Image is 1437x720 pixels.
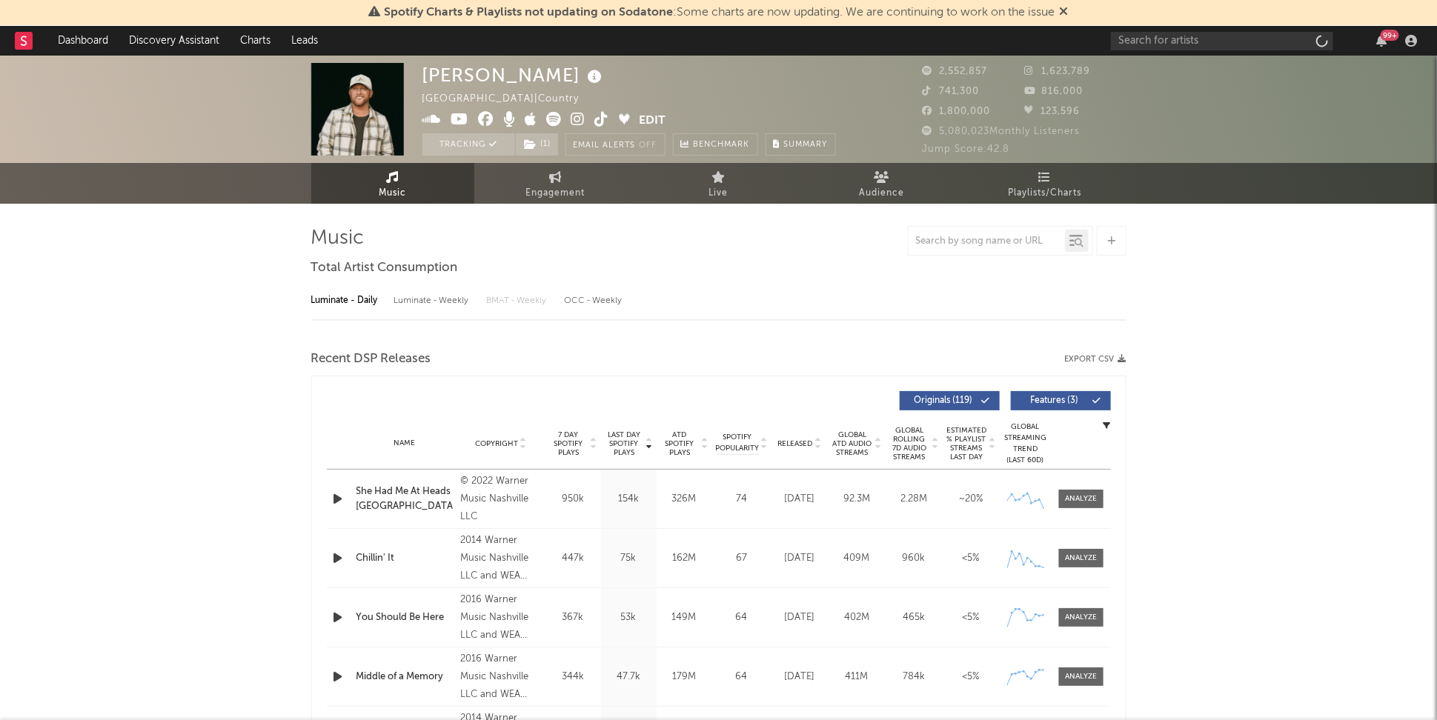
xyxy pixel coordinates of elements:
[1060,7,1069,19] span: Dismiss
[385,7,1055,19] span: : Some charts are now updating. We are continuing to work on the issue
[515,133,559,156] span: ( 1 )
[832,492,882,507] div: 92.3M
[1024,107,1080,116] span: 123,596
[460,473,541,526] div: © 2022 Warner Music Nashville LLC
[784,141,828,149] span: Summary
[1008,184,1081,202] span: Playlists/Charts
[422,133,515,156] button: Tracking
[673,133,758,156] a: Benchmark
[889,426,930,461] span: Global Rolling 7D Audio Streams
[946,492,996,507] div: ~ 20 %
[1024,67,1090,76] span: 1,623,789
[460,650,541,704] div: 2016 Warner Music Nashville LLC and WEA International Inc.for the world outside the U.S.
[605,551,653,566] div: 75k
[832,551,882,566] div: 409M
[356,484,454,513] a: She Had Me At Heads [GEOGRAPHIC_DATA]
[281,26,328,56] a: Leads
[605,610,653,625] div: 53k
[394,288,472,313] div: Luminate - Weekly
[946,551,996,566] div: <5%
[923,144,1010,154] span: Jump Score: 42.8
[1003,421,1048,466] div: Global Streaming Trend (Last 60D)
[715,432,759,454] span: Spotify Popularity
[356,670,454,684] a: Middle of a Memory
[460,532,541,585] div: 2014 Warner Music Nashville LLC and WEA International Inc. for the world outside the U.S.
[311,350,431,368] span: Recent DSP Releases
[549,492,597,507] div: 950k
[800,163,963,204] a: Audience
[311,259,458,277] span: Total Artist Consumption
[832,670,882,684] div: 411M
[605,430,644,457] span: Last Day Spotify Plays
[660,551,708,566] div: 162M
[422,90,597,108] div: [GEOGRAPHIC_DATA] | Country
[1065,355,1126,364] button: Export CSV
[832,430,873,457] span: Global ATD Audio Streams
[1376,35,1387,47] button: 99+
[526,184,585,202] span: Engagement
[716,610,768,625] div: 64
[660,430,700,457] span: ATD Spotify Plays
[1024,87,1083,96] span: 816,000
[716,670,768,684] div: 64
[716,551,768,566] div: 67
[963,163,1126,204] a: Playlists/Charts
[565,133,666,156] button: Email AlertsOff
[660,670,708,684] div: 179M
[640,141,657,150] em: Off
[766,133,836,156] button: Summary
[716,492,768,507] div: 74
[311,163,474,204] a: Music
[923,127,1081,136] span: 5,080,023 Monthly Listeners
[119,26,230,56] a: Discovery Assistant
[356,551,454,566] a: Chillin' It
[379,184,406,202] span: Music
[946,610,996,625] div: <5%
[859,184,904,202] span: Audience
[889,492,939,507] div: 2.28M
[660,610,708,625] div: 149M
[1011,391,1111,410] button: Features(3)
[356,610,454,625] a: You Should Be Here
[605,670,653,684] div: 47.7k
[909,236,1065,247] input: Search by song name or URL
[889,670,939,684] div: 784k
[311,288,379,313] div: Luminate - Daily
[356,438,454,449] div: Name
[775,610,825,625] div: [DATE]
[549,610,597,625] div: 367k
[923,87,980,96] span: 741,300
[694,136,750,154] span: Benchmark
[775,492,825,507] div: [DATE]
[549,430,588,457] span: 7 Day Spotify Plays
[923,107,991,116] span: 1,800,000
[460,591,541,644] div: 2016 Warner Music Nashville LLC and WEA International Inc.for the world outside the U.S.
[1381,30,1399,41] div: 99 +
[637,163,800,204] a: Live
[422,63,606,87] div: [PERSON_NAME]
[832,610,882,625] div: 402M
[230,26,281,56] a: Charts
[549,670,597,684] div: 344k
[946,670,996,684] div: <5%
[1020,396,1089,405] span: Features ( 3 )
[946,426,987,461] span: Estimated % Playlist Streams Last Day
[474,163,637,204] a: Engagement
[889,551,939,566] div: 960k
[889,610,939,625] div: 465k
[775,551,825,566] div: [DATE]
[900,391,1000,410] button: Originals(119)
[923,67,988,76] span: 2,552,857
[909,396,978,405] span: Originals ( 119 )
[565,288,624,313] div: OCC - Weekly
[605,492,653,507] div: 154k
[709,184,729,202] span: Live
[516,133,558,156] button: (1)
[660,492,708,507] div: 326M
[640,112,666,130] button: Edit
[1111,32,1333,50] input: Search for artists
